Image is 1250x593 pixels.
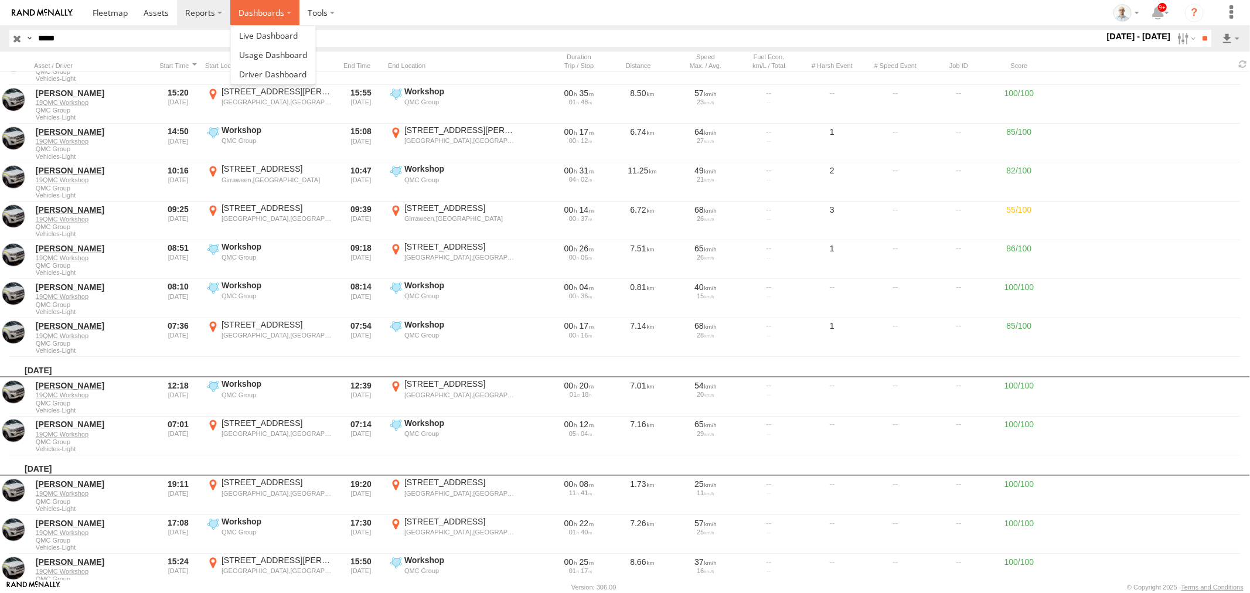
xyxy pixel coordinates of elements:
span: QMC Group [36,400,149,407]
a: 19QMC Workshop [36,254,149,262]
label: Click to View Event Location [205,125,334,161]
label: Click to View Event Location [388,280,517,316]
span: 40 [581,529,592,536]
div: QMC Group [404,331,515,339]
a: Visit our Website [6,581,60,593]
div: [STREET_ADDRESS] [404,203,515,213]
span: 20 [580,381,594,390]
div: Click to Sort [339,62,383,70]
div: 6.72 [613,203,672,239]
div: 49 [678,165,733,176]
div: 100/100 [993,418,1045,454]
div: QMC Group [222,292,332,300]
div: Click to Sort [613,62,672,70]
a: View Asset in Asset Management [2,88,25,111]
div: 07:36 [DATE] [156,319,200,356]
div: 85/100 [993,125,1045,161]
div: 12:39 [DATE] [339,379,383,415]
span: 06 [581,254,592,261]
div: Score [993,62,1045,70]
span: 00 [564,519,577,528]
span: QMC Group [36,107,149,114]
span: 00 [564,127,577,137]
div: 15:50 [DATE] [339,555,383,591]
div: 15:55 [DATE] [339,86,383,122]
span: 05 [569,430,579,437]
div: [GEOGRAPHIC_DATA],[GEOGRAPHIC_DATA] [404,137,515,145]
label: Click to View Event Location [388,555,517,591]
div: 14:50 [DATE] [156,125,200,161]
div: 15:24 [DATE] [156,555,200,591]
div: Workshop [404,86,515,97]
a: 19QMC Workshop [36,332,149,340]
div: 15 [678,292,733,299]
div: 86/100 [993,241,1045,278]
span: 02 [581,176,592,183]
div: [STREET_ADDRESS] [404,379,515,389]
span: 01 [569,529,579,536]
span: 04 [580,282,594,292]
div: 08:51 [DATE] [156,241,200,278]
a: 19QMC Workshop [36,176,149,184]
span: Filter Results to this Group [36,153,149,160]
span: 00 [564,557,577,567]
div: Workshop [222,516,332,527]
a: View Asset in Asset Management [2,479,25,502]
span: 17 [581,567,592,574]
div: [1870s] 25/08/2025 10:16 - 25/08/2025 10:47 [551,165,607,176]
div: [1042s] 25/08/2025 14:50 - 25/08/2025 15:08 [551,127,607,137]
div: QMC Group [222,391,332,399]
span: 00 [569,137,579,144]
div: 7.51 [613,241,672,278]
span: 00 [564,321,577,330]
a: 19QMC Workshop [36,98,149,107]
div: 27 [678,137,733,144]
div: [STREET_ADDRESS] [222,477,332,488]
div: 28 [678,332,733,339]
a: 19QMC Workshop [36,137,149,145]
div: [STREET_ADDRESS] [222,418,332,428]
span: 01 [569,98,579,105]
div: 7.26 [613,516,672,553]
label: Click to View Event Location [388,241,517,278]
span: 11 [569,489,579,496]
div: [STREET_ADDRESS][PERSON_NAME] [404,125,515,135]
span: QMC Group [36,223,149,230]
div: QMC Group [222,528,332,536]
span: 17 [580,127,594,137]
span: 00 [564,244,577,253]
div: 10:47 [DATE] [339,163,383,200]
div: 2 [803,163,861,200]
span: QMC Group [36,340,149,347]
a: [PERSON_NAME] [36,557,149,567]
div: QMC Group [404,567,515,575]
span: 35 [580,88,594,98]
div: 17:30 [DATE] [339,516,383,553]
span: QMC Group [36,301,149,308]
div: Workshop [404,280,515,291]
label: Click to View Event Location [388,319,517,356]
div: 11.25 [613,163,672,200]
span: Filter Results to this Group [36,192,149,199]
a: [PERSON_NAME] [36,321,149,331]
span: 00 [569,254,579,261]
label: Click to View Event Location [205,477,334,513]
span: 26 [580,244,594,253]
span: 00 [564,88,577,98]
a: 19QMC Workshop [36,489,149,497]
div: [STREET_ADDRESS] [404,241,515,252]
a: View Asset in Asset Management [2,282,25,305]
div: [STREET_ADDRESS] [222,319,332,330]
label: Click to View Event Location [388,418,517,454]
div: [GEOGRAPHIC_DATA],[GEOGRAPHIC_DATA] [404,253,515,261]
a: [PERSON_NAME] [36,419,149,430]
span: 37 [581,215,592,222]
div: 29 [678,430,733,437]
a: View Asset in Asset Management [2,127,25,150]
div: Workshop [222,241,332,252]
a: [PERSON_NAME] [36,479,149,489]
label: Click to View Event Location [388,163,517,200]
div: 07:01 [DATE] [156,418,200,454]
div: [STREET_ADDRESS][PERSON_NAME] [222,555,332,565]
span: 48 [581,98,592,105]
